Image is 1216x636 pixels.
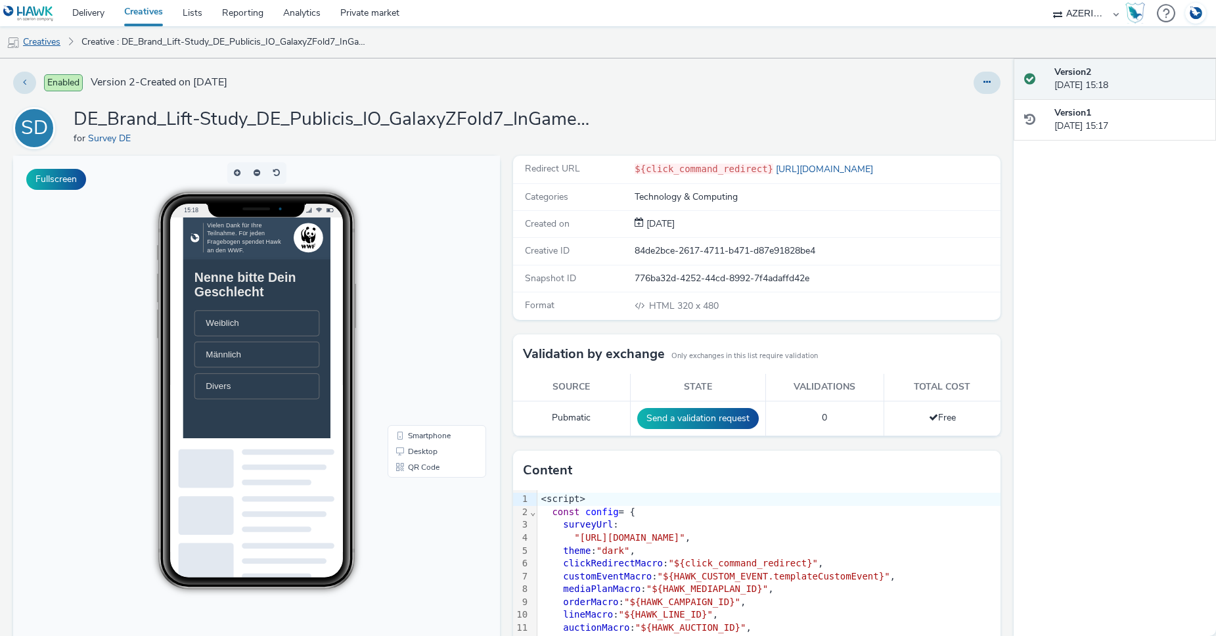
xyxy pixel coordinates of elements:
small: Only exchanges in this list require validation [671,351,818,361]
span: "${HAWK_CUSTOM_EVENT.templateCustomEvent}" [658,571,890,581]
div: 9 [513,596,529,609]
span: Männlich [32,189,83,202]
a: Creative : DE_Brand_Lift-Study_DE_Publicis_IO_GalaxyZFold7_InGameAudio [75,26,379,58]
img: Hawk Academy [1125,3,1145,24]
div: [DATE] 15:17 [1054,106,1205,133]
span: "${HAWK_MEDIAPLAN_ID}" [646,583,768,594]
span: lineMacro [563,609,613,620]
div: <script> [537,493,1001,506]
div: SD [21,110,48,147]
span: Creative ID [525,244,570,257]
span: mediaPlanMacro [563,583,641,594]
img: mobile [7,36,20,49]
div: : , [537,622,1001,635]
span: Format [525,299,554,311]
div: Creation 14 August 2025, 15:17 [644,217,675,231]
span: clickRedirectMacro [563,558,663,568]
div: 6 [513,557,529,570]
span: Weiblich [32,144,79,158]
span: "[URL][DOMAIN_NAME]" [574,532,685,543]
img: undefined Logo [3,5,54,22]
span: QR Code [395,307,426,315]
a: Survey DE [88,132,136,145]
span: Snapshot ID [525,272,576,284]
div: [DATE] 15:18 [1054,66,1205,93]
li: QR Code [377,304,470,319]
li: Desktop [377,288,470,304]
span: Smartphone [395,276,438,284]
span: "dark" [597,545,630,556]
div: , [537,532,1001,545]
a: Hawk Academy [1125,3,1150,24]
div: : , [537,596,1001,609]
span: "${click_command_redirect}" [668,558,818,568]
span: "${HAWK_LINE_ID}" [619,609,713,620]
div: 776ba32d-4252-44cd-8992-7f4adaffd42e [635,272,999,285]
div: 4 [513,532,529,545]
div: : , [537,557,1001,570]
span: [DATE] [644,217,675,230]
img: incentive logo [168,13,189,45]
div: 7 [513,570,529,583]
div: 11 [513,622,529,635]
span: 320 x 480 [648,300,719,312]
span: 15:18 [171,51,185,58]
span: HTML [649,300,677,312]
span: for [74,132,88,145]
h1: Nenne bitte Dein Geschlecht [16,76,194,118]
th: State [630,374,765,401]
div: : , [537,545,1001,558]
img: Account DE [1186,3,1205,24]
div: : , [537,570,1001,583]
span: Categories [525,191,568,203]
h3: Validation by exchange [523,344,665,364]
div: : [537,518,1001,532]
span: "${HAWK_CAMPAIGN_ID}" [624,597,740,607]
button: Send a validation request [637,408,759,429]
div: : , [537,583,1001,596]
span: const [552,507,579,517]
strong: Version 2 [1054,66,1091,78]
span: config [585,507,619,517]
th: Validations [765,374,884,401]
span: Enabled [44,74,83,91]
button: Fullscreen [26,169,86,190]
h3: Content [523,461,572,480]
div: 8 [513,583,529,596]
li: Smartphone [377,272,470,288]
div: 5 [513,545,529,558]
span: Redirect URL [525,162,580,175]
th: Total cost [884,374,1001,401]
div: 3 [513,518,529,532]
code: ${click_command_redirect} [635,164,773,174]
span: surveyUrl [563,519,613,530]
div: 84de2bce-2617-4711-b471-d87e91828be4 [635,244,999,258]
span: Divers [32,234,68,248]
span: customEventMacro [563,571,652,581]
span: Version 2 - Created on [DATE] [91,75,227,90]
span: Free [929,411,956,424]
div: = { [537,506,1001,519]
span: orderMacro [563,597,618,607]
div: 2 [513,506,529,519]
div: 1 [513,493,529,506]
td: Pubmatic [513,401,630,436]
span: Vielen Dank für Ihre Teilnahme. Für jeden Fragebogen spendet Hawk an den WWF. [34,7,140,51]
span: auctionMacro [563,622,629,633]
strong: Version 1 [1054,106,1091,119]
div: 10 [513,608,529,622]
span: Fold line [529,507,536,517]
span: Desktop [395,292,424,300]
span: theme [563,545,591,556]
span: 0 [822,411,827,424]
div: : , [537,608,1001,622]
img: hawk logo [11,22,23,35]
a: SD [13,122,60,134]
div: Technology & Computing [635,191,999,204]
h1: DE_Brand_Lift-Study_DE_Publicis_IO_GalaxyZFold7_InGameAudio [74,107,599,132]
a: [URL][DOMAIN_NAME] [773,163,878,175]
span: "${HAWK_AUCTION_ID}" [635,622,746,633]
th: Source [513,374,630,401]
span: Created on [525,217,570,230]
